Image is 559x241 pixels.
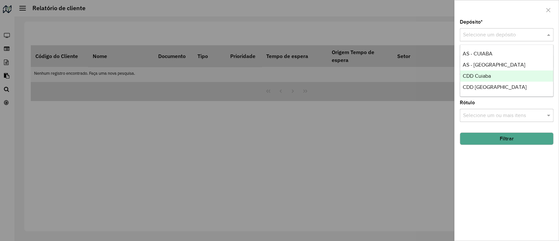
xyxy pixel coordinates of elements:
span: CDD [GEOGRAPHIC_DATA] [463,84,527,90]
span: AS - [GEOGRAPHIC_DATA] [463,62,525,68]
label: Depósito [460,18,483,26]
ng-dropdown-panel: Options list [460,45,553,97]
span: AS - CUIABA [463,51,493,56]
button: Filtrar [460,132,553,145]
span: CDD Cuiaba [463,73,491,79]
label: Rótulo [460,99,475,107]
